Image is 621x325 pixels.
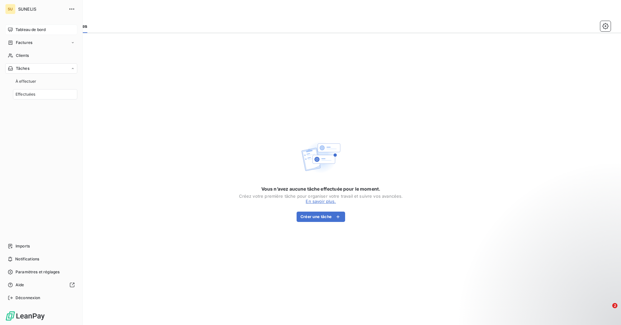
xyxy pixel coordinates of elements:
[5,280,77,290] a: Aide
[5,4,16,14] div: SU
[15,256,39,262] span: Notifications
[306,199,336,204] a: En savoir plus.
[297,212,345,222] button: Créer une tâche
[16,295,40,301] span: Déconnexion
[16,243,30,249] span: Imports
[599,303,615,319] iframe: Intercom live chat
[16,282,24,288] span: Aide
[16,27,46,33] span: Tableau de bord
[18,6,65,12] span: SUNELIS
[16,79,37,84] span: À effectuer
[16,269,60,275] span: Paramètres et réglages
[492,262,621,308] iframe: Intercom notifications message
[239,194,403,199] div: Créez votre première tâche pour organiser votre travail et suivre vos avancées.
[5,311,45,321] img: Logo LeanPay
[16,91,36,97] span: Effectuées
[16,53,29,58] span: Clients
[261,186,381,192] span: Vous n’avez aucune tâche effectuée pour le moment.
[300,137,342,178] img: Empty state
[16,40,32,46] span: Factures
[612,303,617,308] span: 2
[16,66,29,71] span: Tâches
